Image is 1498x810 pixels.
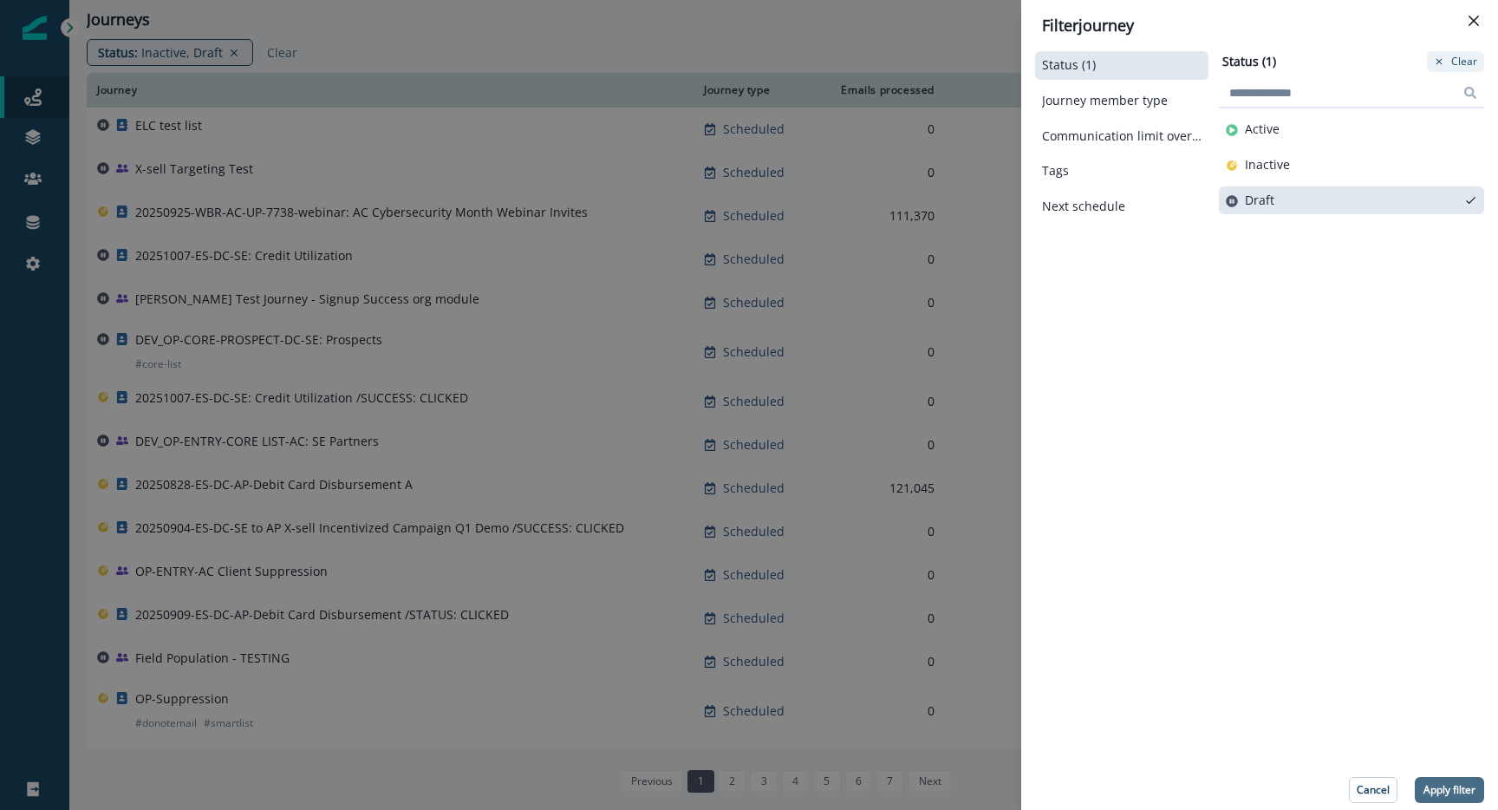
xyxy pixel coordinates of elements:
button: Close [1460,7,1488,35]
p: Filter journey [1042,14,1134,37]
button: Active [1226,122,1477,137]
p: Journey member type [1042,94,1168,108]
p: Status (1) [1042,58,1096,73]
p: Next schedule [1042,199,1125,214]
p: Apply filter [1423,784,1475,796]
p: Cancel [1357,784,1390,796]
h2: Status (1) [1219,55,1276,69]
button: Tags [1042,164,1202,179]
button: Draft [1226,193,1464,208]
button: Status (1) [1042,58,1202,73]
button: Cancel [1349,777,1397,803]
p: Draft [1245,193,1274,208]
button: Communication limit overrides [1042,129,1202,144]
p: Inactive [1245,158,1290,173]
button: Apply filter [1415,777,1484,803]
button: Clear [1427,51,1484,72]
button: Journey member type [1042,94,1202,108]
button: Next schedule [1042,199,1202,214]
p: Active [1245,122,1280,137]
button: Inactive [1226,158,1477,173]
p: Tags [1042,164,1069,179]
